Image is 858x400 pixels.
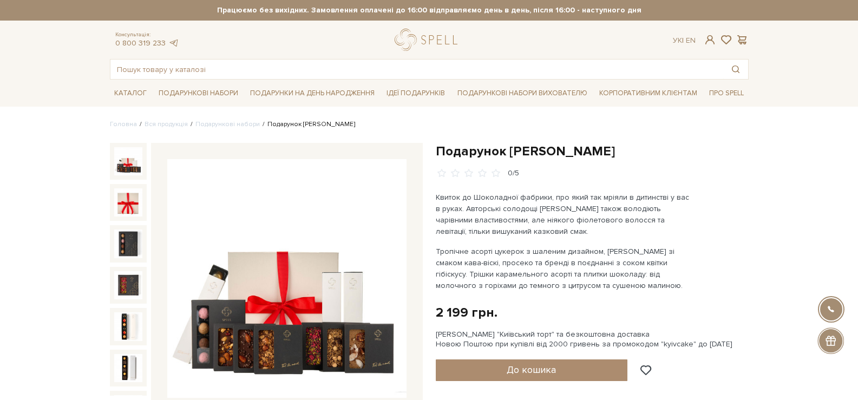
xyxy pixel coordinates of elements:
div: Ук [673,36,696,45]
a: Ідеї подарунків [382,85,449,102]
a: Подарункові набори [154,85,243,102]
p: Тропічне асорті цукерок з шаленим дизайном, [PERSON_NAME] зі смаком кава-віскі, просеко та бренді... [436,246,690,291]
a: Подарункові набори вихователю [453,84,592,102]
img: Подарунок Віллі Вонки [114,188,142,217]
li: Подарунок [PERSON_NAME] [260,120,355,129]
span: Консультація: [115,31,179,38]
div: 2 199 грн. [436,304,497,321]
span: | [682,36,684,45]
a: logo [395,29,462,51]
img: Подарунок Віллі Вонки [114,229,142,258]
a: Вся продукція [145,120,188,128]
img: Подарунок Віллі Вонки [114,312,142,340]
a: Корпоративним клієнтам [595,84,702,102]
img: Подарунок Віллі Вонки [167,159,407,398]
a: Каталог [110,85,151,102]
img: Подарунок Віллі Вонки [114,354,142,382]
a: En [686,36,696,45]
a: telegram [168,38,179,48]
img: Подарунок Віллі Вонки [114,147,142,175]
img: Подарунок Віллі Вонки [114,271,142,299]
strong: Працюємо без вихідних. Замовлення оплачені до 16:00 відправляємо день в день, після 16:00 - насту... [110,5,749,15]
a: 0 800 319 233 [115,38,166,48]
h1: Подарунок [PERSON_NAME] [436,143,749,160]
button: До кошика [436,359,628,381]
div: 0/5 [508,168,519,179]
input: Пошук товару у каталозі [110,60,723,79]
a: Про Spell [705,85,748,102]
button: Пошук товару у каталозі [723,60,748,79]
a: Подарунки на День народження [246,85,379,102]
p: Квиток до Шоколадної фабрики, про який так мріяли в дитинстві у вас в руках. Авторські солодощі [... [436,192,690,237]
span: До кошика [507,364,556,376]
a: Подарункові набори [195,120,260,128]
a: Головна [110,120,137,128]
div: [PERSON_NAME] "Київський торт" та безкоштовна доставка Новою Поштою при купівлі від 2000 гривень ... [436,330,749,349]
